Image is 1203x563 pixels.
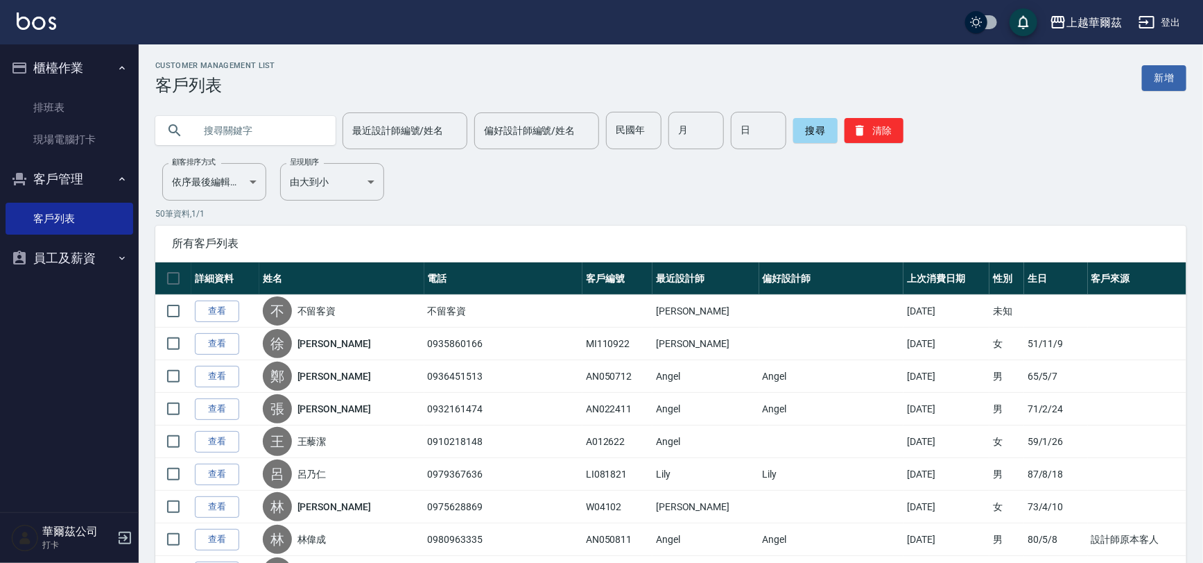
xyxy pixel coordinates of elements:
button: 櫃檯作業 [6,50,133,86]
label: 顧客排序方式 [172,157,216,167]
td: 80/5/8 [1024,523,1088,556]
td: Angel [652,360,759,393]
td: 不留客資 [424,295,582,328]
td: 0975628869 [424,491,582,523]
a: 查看 [195,333,239,355]
td: Angel [652,426,759,458]
td: 男 [989,523,1024,556]
td: AN022411 [582,393,652,426]
td: [PERSON_NAME] [652,491,759,523]
input: 搜尋關鍵字 [194,112,324,149]
a: 新增 [1142,65,1186,91]
th: 性別 [989,262,1024,295]
th: 姓名 [259,262,424,295]
a: 查看 [195,431,239,453]
td: 71/2/24 [1024,393,1088,426]
td: Angel [759,360,904,393]
td: 0935860166 [424,328,582,360]
img: Person [11,524,39,552]
th: 客戶來源 [1088,262,1186,295]
a: [PERSON_NAME] [297,500,371,514]
td: Angel [759,393,904,426]
td: [DATE] [903,328,989,360]
td: 設計師原本客人 [1088,523,1186,556]
div: 由大到小 [280,163,384,201]
td: 女 [989,491,1024,523]
td: 男 [989,458,1024,491]
button: 客戶管理 [6,161,133,197]
p: 50 筆資料, 1 / 1 [155,208,1186,220]
div: 林 [263,492,292,521]
h2: Customer Management List [155,61,275,70]
th: 生日 [1024,262,1088,295]
a: 林偉成 [297,532,327,546]
td: 59/1/26 [1024,426,1088,458]
div: 王 [263,427,292,456]
a: 查看 [195,301,239,322]
img: Logo [17,12,56,30]
div: 徐 [263,329,292,358]
td: [DATE] [903,491,989,523]
a: 排班表 [6,92,133,124]
td: Angel [759,523,904,556]
td: Lily [759,458,904,491]
td: 0979367636 [424,458,582,491]
td: A012622 [582,426,652,458]
a: [PERSON_NAME] [297,402,371,416]
td: [DATE] [903,393,989,426]
label: 呈現順序 [290,157,319,167]
a: 王藜潔 [297,435,327,448]
a: 不留客資 [297,304,336,318]
a: 查看 [195,496,239,518]
td: [DATE] [903,426,989,458]
td: 0910218148 [424,426,582,458]
div: 依序最後編輯時間 [162,163,266,201]
span: 所有客戶列表 [172,237,1170,251]
a: 客戶列表 [6,203,133,235]
th: 詳細資料 [191,262,259,295]
a: 查看 [195,464,239,485]
td: MI110922 [582,328,652,360]
td: 男 [989,360,1024,393]
td: [PERSON_NAME] [652,328,759,360]
td: [DATE] [903,360,989,393]
td: LI081821 [582,458,652,491]
a: 查看 [195,398,239,420]
td: 73/4/10 [1024,491,1088,523]
h5: 華爾茲公司 [42,525,113,539]
div: 張 [263,394,292,423]
th: 電話 [424,262,582,295]
td: [DATE] [903,523,989,556]
td: 51/11/9 [1024,328,1088,360]
div: 呂 [263,460,292,489]
a: [PERSON_NAME] [297,337,371,351]
td: AN050712 [582,360,652,393]
button: save [1010,8,1037,36]
a: 查看 [195,366,239,387]
h3: 客戶列表 [155,76,275,95]
td: Angel [652,393,759,426]
a: 現場電腦打卡 [6,124,133,156]
td: 男 [989,393,1024,426]
th: 偏好設計師 [759,262,904,295]
td: 0980963335 [424,523,582,556]
td: 女 [989,328,1024,360]
td: 65/5/7 [1024,360,1088,393]
td: 87/8/18 [1024,458,1088,491]
p: 打卡 [42,539,113,551]
div: 不 [263,296,292,326]
div: 上越華爾茲 [1066,14,1122,31]
td: Lily [652,458,759,491]
button: 搜尋 [793,118,838,143]
td: 未知 [989,295,1024,328]
td: 0936451513 [424,360,582,393]
td: AN050811 [582,523,652,556]
button: 清除 [845,118,903,143]
th: 客戶編號 [582,262,652,295]
td: W04102 [582,491,652,523]
th: 上次消費日期 [903,262,989,295]
div: 鄭 [263,362,292,391]
a: 查看 [195,529,239,551]
th: 最近設計師 [652,262,759,295]
a: [PERSON_NAME] [297,369,371,383]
